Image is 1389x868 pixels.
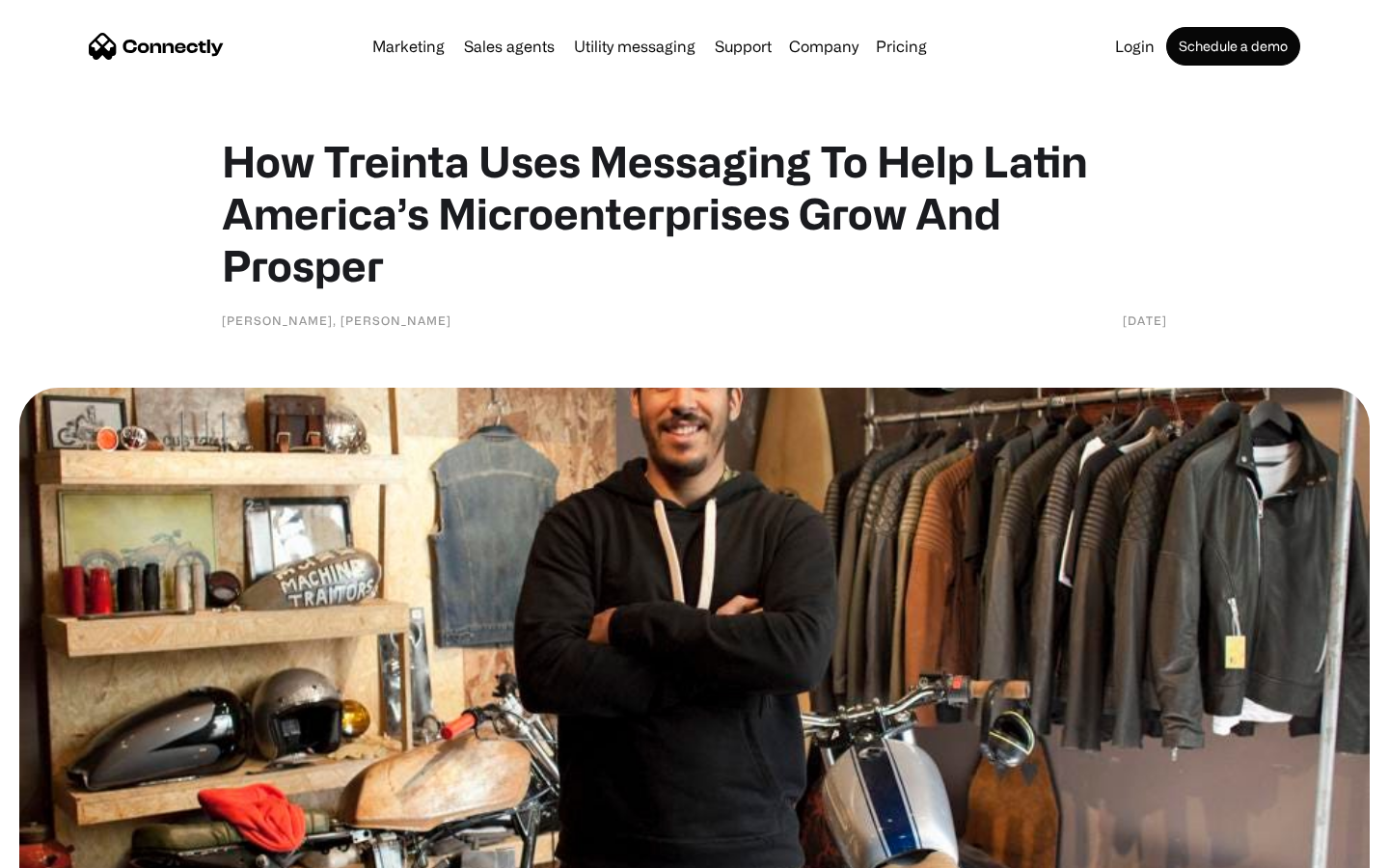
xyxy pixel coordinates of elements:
aside: Language selected: English [19,834,116,861]
div: Company [783,33,864,60]
div: [DATE] [1123,311,1167,330]
a: Marketing [365,39,452,54]
a: Utility messaging [566,39,703,54]
a: Login [1107,39,1162,54]
a: home [89,32,224,61]
a: Sales agents [456,39,562,54]
div: [PERSON_NAME], [PERSON_NAME] [222,311,451,330]
ul: Language list [39,834,116,861]
a: Schedule a demo [1166,27,1300,66]
a: Support [707,39,779,54]
div: Company [789,33,858,60]
h1: How Treinta Uses Messaging To Help Latin America’s Microenterprises Grow And Prosper [222,135,1167,291]
a: Pricing [868,39,935,54]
